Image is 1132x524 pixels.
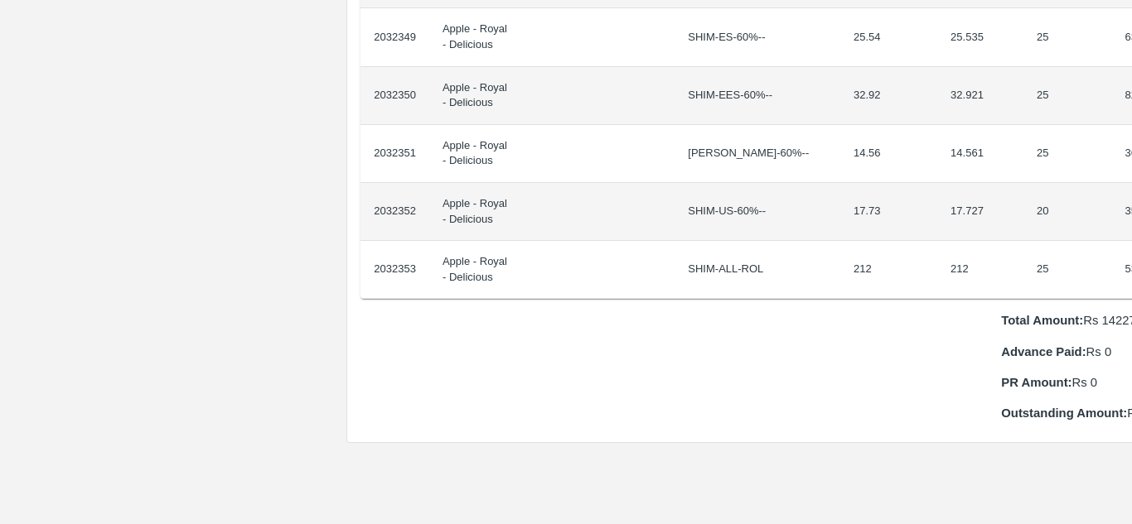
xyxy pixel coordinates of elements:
b: Advance Paid: [1001,345,1086,358]
td: 32.92 [840,67,937,125]
td: [PERSON_NAME]-60%-- [675,125,840,183]
b: Total Amount: [1001,314,1083,327]
td: SHIM-ALL-ROL [675,241,840,299]
td: SHIM-EES-60%-- [675,67,840,125]
td: 17.727 [937,183,1023,241]
td: 20 [1023,183,1111,241]
td: 2032350 [360,67,429,125]
td: 25.54 [840,8,937,66]
td: Apple - Royal - Delicious [429,67,524,125]
td: 25 [1023,67,1111,125]
td: Apple - Royal - Delicious [429,183,524,241]
td: 25.535 [937,8,1023,66]
td: 212 [840,241,937,299]
td: Apple - Royal - Delicious [429,125,524,183]
td: 25 [1023,241,1111,299]
td: 14.56 [840,125,937,183]
td: Apple - Royal - Delicious [429,8,524,66]
td: 17.73 [840,183,937,241]
td: 25 [1023,8,1111,66]
td: 14.561 [937,125,1023,183]
td: 32.921 [937,67,1023,125]
td: SHIM-ES-60%-- [675,8,840,66]
td: 2032351 [360,125,429,183]
td: 2032352 [360,183,429,241]
td: SHIM-US-60%-- [675,183,840,241]
b: Outstanding Amount: [1001,406,1127,420]
td: 2032349 [360,8,429,66]
b: PR Amount: [1001,376,1072,389]
td: 25 [1023,125,1111,183]
td: Apple - Royal - Delicious [429,241,524,299]
td: 2032353 [360,241,429,299]
td: 212 [937,241,1023,299]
